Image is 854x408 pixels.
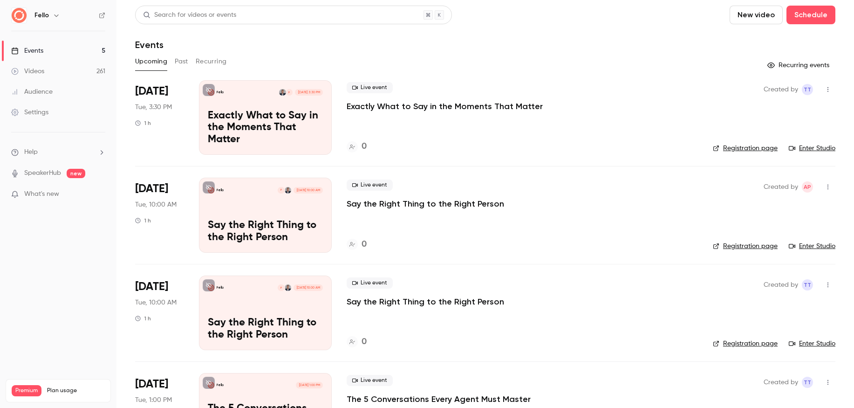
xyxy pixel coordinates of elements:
[67,169,85,178] span: new
[763,58,835,73] button: Recurring events
[12,8,27,23] img: Fello
[764,279,798,290] span: Created by
[199,178,332,252] a: Say the Right Thing to the Right PersonFelloRyan YoungP[DATE] 10:00 AMSay the Right Thing to the ...
[277,187,285,194] div: P
[295,89,322,96] span: [DATE] 3:30 PM
[208,220,323,244] p: Say the Right Thing to the Right Person
[94,190,105,199] iframe: Noticeable Trigger
[135,39,164,50] h1: Events
[362,238,367,251] h4: 0
[217,188,224,193] p: Fello
[175,54,188,69] button: Past
[15,24,22,32] img: website_grey.svg
[47,387,105,394] span: Plan usage
[277,284,285,291] div: P
[217,383,224,387] p: Fello
[789,339,835,348] a: Enter Studio
[135,298,177,307] span: Tue, 10:00 AM
[802,84,813,95] span: Tharun Tiruveedula
[764,377,798,388] span: Created by
[217,285,224,290] p: Fello
[294,187,322,194] span: [DATE] 10:00 AM
[143,10,236,20] div: Search for videos or events
[347,238,367,251] a: 0
[347,180,393,191] span: Live event
[11,67,44,76] div: Videos
[135,315,151,322] div: 1 h
[804,181,811,193] span: AP
[135,54,167,69] button: Upcoming
[347,277,393,289] span: Live event
[24,147,38,157] span: Help
[713,144,778,153] a: Registration page
[25,54,33,62] img: tab_domain_overview_orange.svg
[35,55,83,61] div: Domain Overview
[730,6,783,24] button: New video
[802,181,813,193] span: Aayush Panjikar
[804,84,811,95] span: TT
[713,242,778,251] a: Registration page
[804,279,811,290] span: TT
[11,108,48,117] div: Settings
[296,382,322,388] span: [DATE] 1:00 PM
[135,178,184,252] div: Oct 14 Tue, 10:00 AM (America/New York)
[285,187,291,194] img: Ryan Young
[347,140,367,153] a: 0
[789,144,835,153] a: Enter Studio
[11,147,105,157] li: help-dropdown-opener
[347,101,543,112] a: Exactly What to Say in the Moments That Matter
[11,87,53,97] div: Audience
[15,15,22,22] img: logo_orange.svg
[789,242,835,251] a: Enter Studio
[217,90,224,95] p: Fello
[135,181,168,196] span: [DATE]
[135,377,168,392] span: [DATE]
[804,377,811,388] span: TT
[764,181,798,193] span: Created by
[347,394,531,405] a: The 5 Conversations Every Agent Must Master
[135,395,172,405] span: Tue, 1:00 PM
[93,54,100,62] img: tab_keywords_by_traffic_grey.svg
[135,103,172,112] span: Tue, 3:30 PM
[802,377,813,388] span: Tharun Tiruveedula
[713,339,778,348] a: Registration page
[135,279,168,294] span: [DATE]
[294,284,322,291] span: [DATE] 10:00 AM
[347,375,393,386] span: Live event
[286,89,293,96] div: P
[26,15,46,22] div: v 4.0.25
[11,46,43,55] div: Events
[135,217,151,224] div: 1 h
[208,110,323,146] p: Exactly What to Say in the Moments That Matter
[196,54,227,69] button: Recurring
[285,284,291,291] img: Ryan Young
[24,24,102,32] div: Domain: [DOMAIN_NAME]
[279,89,286,96] img: Ryan Young
[802,279,813,290] span: Tharun Tiruveedula
[103,55,157,61] div: Keywords by Traffic
[362,140,367,153] h4: 0
[135,84,168,99] span: [DATE]
[362,336,367,348] h4: 0
[135,80,184,155] div: Sep 30 Tue, 3:30 PM (America/New York)
[24,168,61,178] a: SpeakerHub
[786,6,835,24] button: Schedule
[12,385,41,396] span: Premium
[764,84,798,95] span: Created by
[24,189,59,199] span: What's new
[347,296,504,307] a: Say the Right Thing to the Right Person
[347,198,504,209] a: Say the Right Thing to the Right Person
[34,11,49,20] h6: Fello
[347,82,393,93] span: Live event
[135,119,151,127] div: 1 h
[208,317,323,341] p: Say the Right Thing to the Right Person
[135,276,184,350] div: Oct 14 Tue, 10:00 AM (America/New York)
[347,336,367,348] a: 0
[199,276,332,350] a: Say the Right Thing to the Right PersonFelloRyan YoungP[DATE] 10:00 AMSay the Right Thing to the ...
[135,200,177,209] span: Tue, 10:00 AM
[199,80,332,155] a: Exactly What to Say in the Moments That MatterFelloPRyan Young[DATE] 3:30 PMExactly What to Say i...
